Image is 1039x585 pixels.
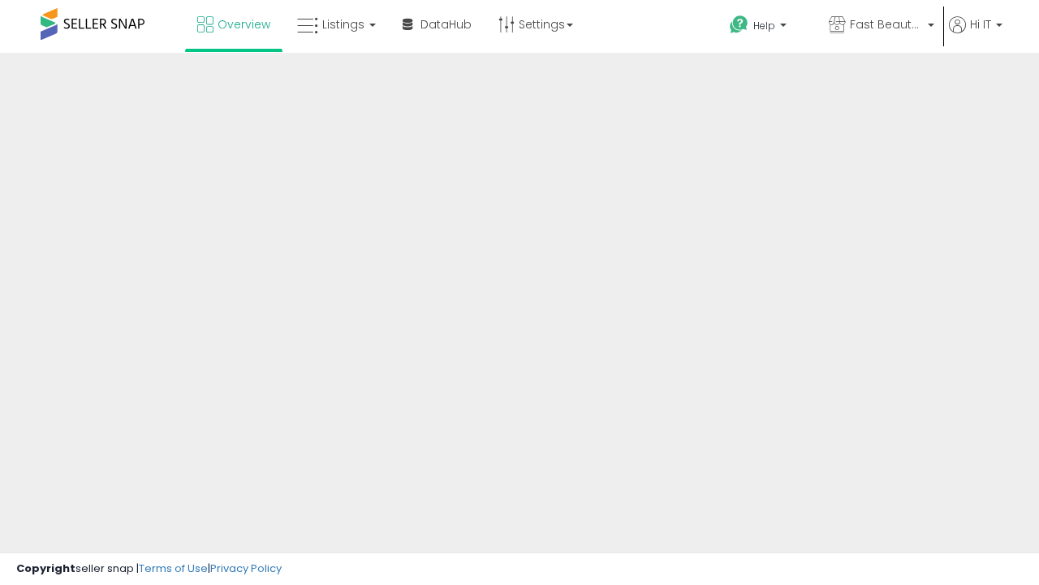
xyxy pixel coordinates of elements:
[949,16,1002,53] a: Hi IT
[16,561,282,577] div: seller snap | |
[139,561,208,576] a: Terms of Use
[717,2,814,53] a: Help
[210,561,282,576] a: Privacy Policy
[850,16,923,32] span: Fast Beauty ([GEOGRAPHIC_DATA])
[218,16,270,32] span: Overview
[420,16,472,32] span: DataHub
[16,561,75,576] strong: Copyright
[322,16,364,32] span: Listings
[729,15,749,35] i: Get Help
[970,16,991,32] span: Hi IT
[753,19,775,32] span: Help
